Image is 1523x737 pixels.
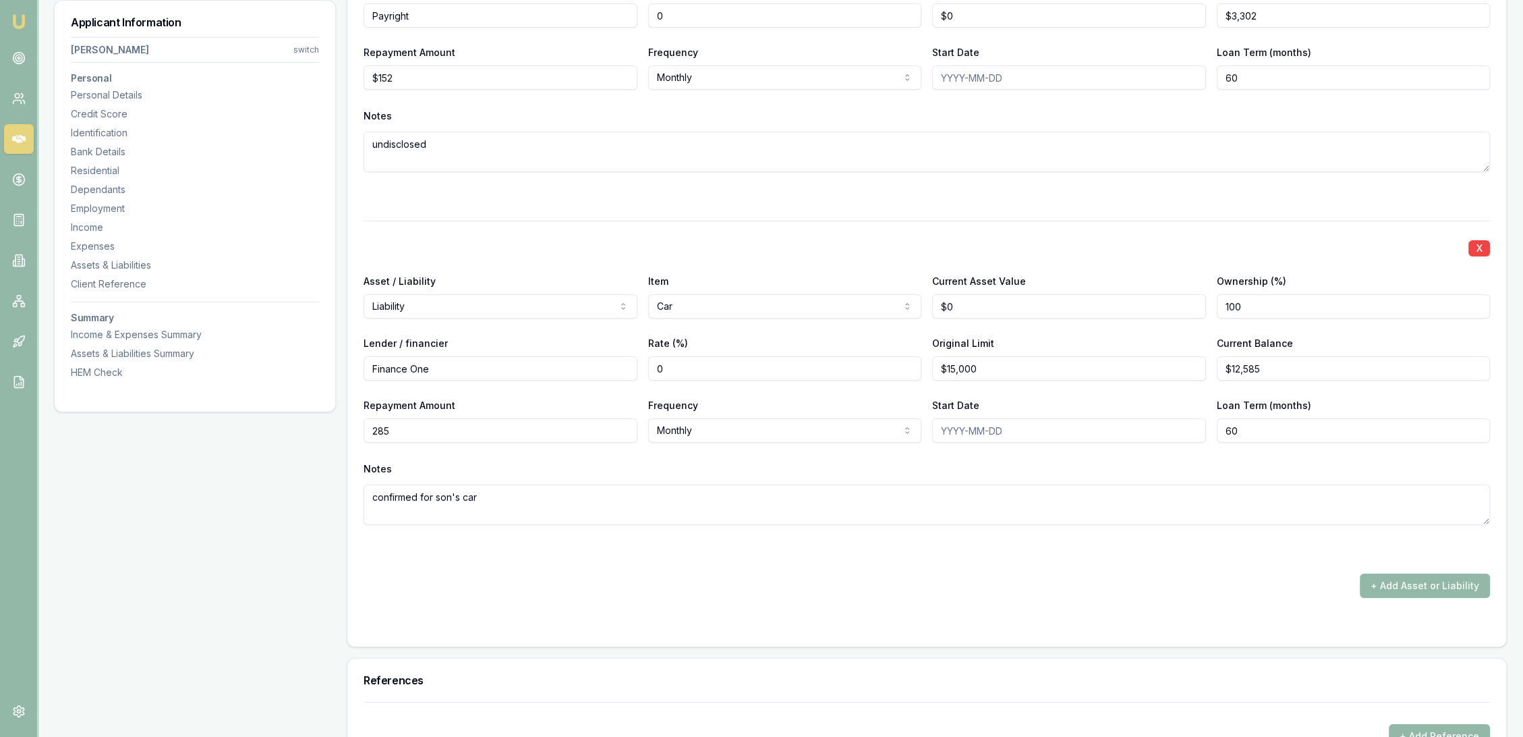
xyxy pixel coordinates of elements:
[1217,337,1293,349] label: Current Balance
[932,47,979,58] label: Start Date
[364,418,637,443] input: $
[932,356,1206,381] input: $
[1468,240,1490,256] button: X
[364,459,1490,479] div: Notes
[932,337,994,349] label: Original Limit
[71,107,319,121] div: Credit Score
[932,3,1206,28] input: $
[1217,294,1491,319] input: Select a percentage
[71,43,149,57] div: [PERSON_NAME]
[648,47,698,58] label: Frequency
[71,17,319,28] h3: Applicant Information
[364,485,1490,525] textarea: confirmed for son's car
[71,202,319,215] div: Employment
[71,164,319,178] div: Residential
[932,294,1206,319] input: $
[71,126,319,140] div: Identification
[71,240,319,253] div: Expenses
[71,277,319,291] div: Client Reference
[648,400,698,411] label: Frequency
[364,275,436,287] label: Asset / Liability
[71,366,319,379] div: HEM Check
[71,74,319,83] h3: Personal
[11,13,27,30] img: emu-icon-u.png
[364,47,455,58] label: Repayment Amount
[1217,3,1491,28] input: $
[1217,275,1286,287] label: Ownership (%)
[71,258,319,272] div: Assets & Liabilities
[364,400,455,411] label: Repayment Amount
[71,183,319,196] div: Dependants
[71,221,319,234] div: Income
[1217,356,1491,381] input: $
[648,275,668,287] label: Item
[364,337,448,349] label: Lender / financier
[1217,47,1311,58] label: Loan Term (months)
[1217,400,1311,411] label: Loan Term (months)
[71,88,319,102] div: Personal Details
[293,45,319,55] div: switch
[932,275,1026,287] label: Current Asset Value
[932,418,1206,443] input: YYYY-MM-DD
[364,106,1490,126] div: Notes
[71,347,319,360] div: Assets & Liabilities Summary
[71,145,319,159] div: Bank Details
[71,328,319,342] div: Income & Expenses Summary
[71,313,319,323] h3: Summary
[364,675,1490,686] h3: References
[364,65,637,90] input: $
[932,400,979,411] label: Start Date
[364,132,1490,172] textarea: undisclosed
[648,337,688,349] label: Rate (%)
[932,65,1206,90] input: YYYY-MM-DD
[1360,574,1490,598] button: + Add Asset or Liability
